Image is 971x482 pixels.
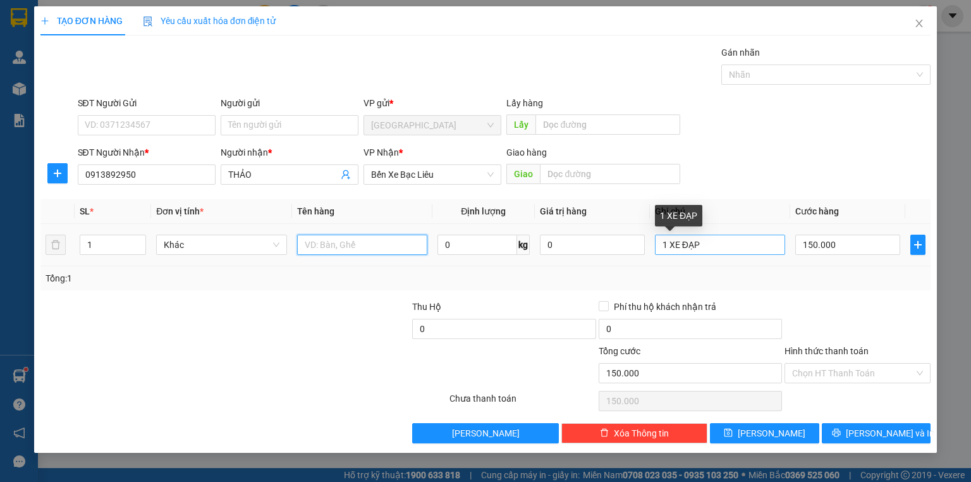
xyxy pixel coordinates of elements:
[40,16,49,25] span: plus
[80,206,90,216] span: SL
[910,235,925,255] button: plus
[297,206,334,216] span: Tên hàng
[143,16,276,26] span: Yêu cầu xuất hóa đơn điện tử
[371,165,494,184] span: Bến Xe Bạc Liêu
[506,147,547,158] span: Giao hàng
[710,423,819,443] button: save[PERSON_NAME]
[73,8,168,24] b: Nhà Xe Hà My
[846,426,934,440] span: [PERSON_NAME] và In
[461,206,506,216] span: Định lượng
[78,96,216,110] div: SĐT Người Gửi
[655,205,702,226] div: 1 XE ĐẠP
[363,147,399,158] span: VP Nhận
[297,235,427,255] input: VD: Bàn, Ghế
[73,46,83,56] span: phone
[540,164,680,184] input: Dọc đường
[156,206,204,216] span: Đơn vị tính
[506,114,535,135] span: Lấy
[73,30,83,40] span: environment
[599,346,640,356] span: Tổng cước
[164,235,279,254] span: Khác
[46,271,376,285] div: Tổng: 1
[738,426,805,440] span: [PERSON_NAME]
[609,300,721,314] span: Phí thu hộ khách nhận trả
[6,79,219,100] b: GỬI : [GEOGRAPHIC_DATA]
[48,168,67,178] span: plus
[795,206,839,216] span: Cước hàng
[47,163,68,183] button: plus
[6,44,241,59] li: 0946 508 595
[363,96,501,110] div: VP gửi
[341,170,351,180] span: user-add
[721,47,760,58] label: Gán nhãn
[40,16,123,26] span: TẠO ĐƠN HÀNG
[540,235,645,255] input: 0
[221,96,358,110] div: Người gửi
[78,145,216,159] div: SĐT Người Nhận
[371,116,494,135] span: Sài Gòn
[614,426,669,440] span: Xóa Thông tin
[540,206,587,216] span: Giá trị hàng
[535,114,680,135] input: Dọc đường
[911,240,925,250] span: plus
[561,423,707,443] button: deleteXóa Thông tin
[600,428,609,438] span: delete
[517,235,530,255] span: kg
[914,18,924,28] span: close
[650,199,790,224] th: Ghi chú
[655,235,785,255] input: Ghi Chú
[143,16,153,27] img: icon
[901,6,937,42] button: Close
[6,28,241,44] li: 995 [PERSON_NAME]
[822,423,931,443] button: printer[PERSON_NAME] và In
[46,235,66,255] button: delete
[506,98,543,108] span: Lấy hàng
[452,426,520,440] span: [PERSON_NAME]
[448,392,597,414] div: Chưa thanh toán
[785,346,869,356] label: Hình thức thanh toán
[506,164,540,184] span: Giao
[832,428,841,438] span: printer
[221,145,358,159] div: Người nhận
[724,428,733,438] span: save
[412,302,441,312] span: Thu Hộ
[412,423,558,443] button: [PERSON_NAME]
